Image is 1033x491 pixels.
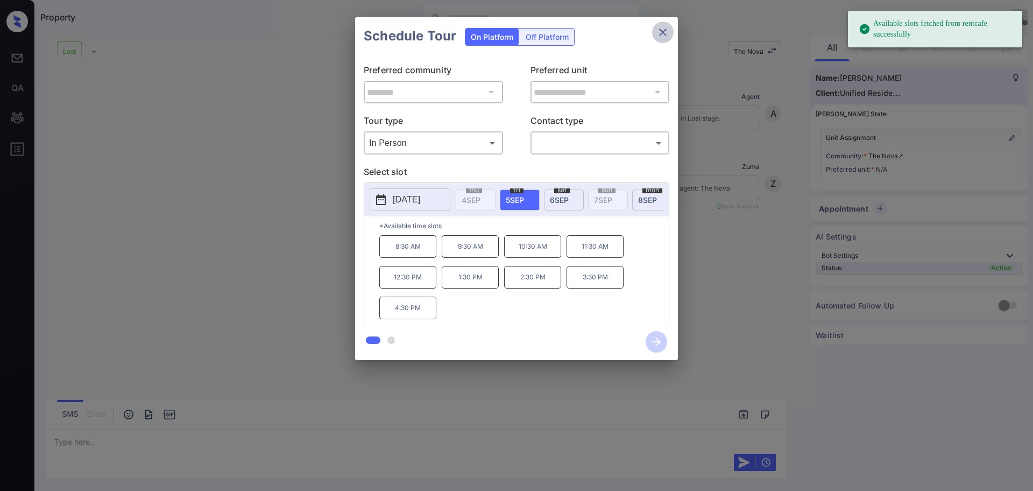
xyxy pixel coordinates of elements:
div: Off Platform [520,29,574,45]
div: date-select [500,190,540,211]
span: 8 SEP [638,195,657,205]
p: 10:30 AM [504,235,561,258]
div: In Person [366,134,500,152]
p: 12:30 PM [379,266,436,289]
button: [DATE] [370,188,450,211]
p: Contact type [530,114,670,131]
div: Available slots fetched from rentcafe successfully [859,14,1014,44]
p: 8:30 AM [379,235,436,258]
p: Preferred unit [530,64,670,81]
p: 1:30 PM [442,266,499,289]
p: Tour type [364,114,503,131]
span: mon [642,187,662,193]
p: Select slot [364,165,669,183]
h2: Schedule Tour [355,17,465,55]
button: close [652,22,674,43]
p: [DATE] [393,193,420,206]
p: 4:30 PM [379,297,436,319]
p: 3:30 PM [567,266,624,289]
p: 11:30 AM [567,235,624,258]
p: 2:30 PM [504,266,561,289]
span: fri [510,187,523,193]
span: sat [554,187,570,193]
span: 6 SEP [550,195,569,205]
p: 9:30 AM [442,235,499,258]
span: 5 SEP [506,195,524,205]
div: On Platform [465,29,519,45]
div: date-select [544,190,584,211]
p: Preferred community [364,64,503,81]
div: date-select [632,190,672,211]
p: *Available time slots [379,216,669,235]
